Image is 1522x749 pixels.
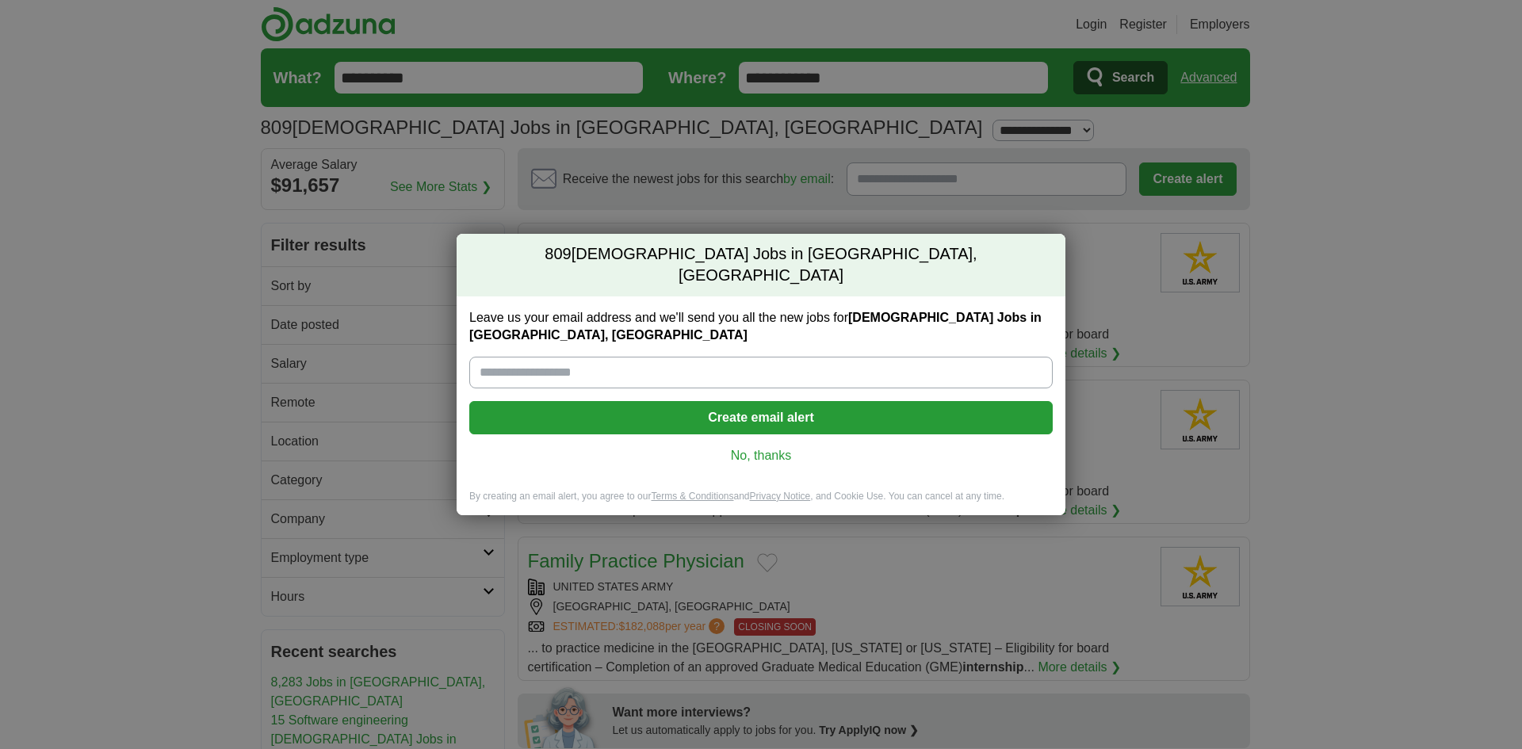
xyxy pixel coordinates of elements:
a: Terms & Conditions [651,491,733,502]
button: Create email alert [469,401,1053,434]
h2: [DEMOGRAPHIC_DATA] Jobs in [GEOGRAPHIC_DATA], [GEOGRAPHIC_DATA] [457,234,1065,296]
strong: [DEMOGRAPHIC_DATA] Jobs in [GEOGRAPHIC_DATA], [GEOGRAPHIC_DATA] [469,311,1042,342]
span: 809 [545,243,571,266]
label: Leave us your email address and we'll send you all the new jobs for [469,309,1053,344]
div: By creating an email alert, you agree to our and , and Cookie Use. You can cancel at any time. [457,490,1065,516]
a: No, thanks [482,447,1040,464]
a: Privacy Notice [750,491,811,502]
